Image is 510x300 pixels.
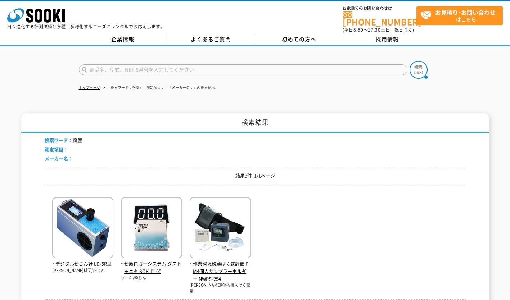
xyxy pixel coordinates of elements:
p: 日々進化する計測技術と多種・多様化するニーズにレンタルでお応えします。 [7,24,165,29]
span: お電話でのお問い合わせは [343,6,416,10]
li: 粉塵 [45,137,82,144]
li: 「検索ワード：粉塵」「測定項目：」「メーカー名：」の検索結果 [101,84,215,92]
input: 商品名、型式、NETIS番号を入力してください [79,64,407,75]
p: [PERSON_NAME]科学/個人ばく露量 [190,282,251,294]
a: 粉塵ロガーシステム ダストモニタ SOK-D100 [121,253,182,275]
span: 作業環境粉塵ばく露評価 PM4個人サンプラーホルダー NWPS-254 [190,260,251,282]
a: トップページ [79,86,100,90]
span: 測定項目： [45,146,68,153]
span: 粉塵ロガーシステム ダストモニタ SOK-D100 [121,260,182,275]
span: 8:50 [353,27,364,33]
span: 初めての方へ [282,35,316,43]
img: SOK-D100 [121,197,182,260]
a: 作業環境粉塵ばく露評価 PM4個人サンプラーホルダー NWPS-254 [190,253,251,282]
span: 検索ワード： [45,137,73,144]
span: はこちら [420,6,502,24]
a: 企業情報 [79,34,167,45]
a: お見積り･お問い合わせはこちら [416,6,503,25]
span: (平日 ～ 土日、祝日除く) [343,27,414,33]
h1: 検索結果 [21,113,489,133]
a: 初めての方へ [255,34,343,45]
a: [PHONE_NUMBER] [343,11,416,26]
a: よくあるご質問 [167,34,255,45]
a: デジタル粉じん計 LD-5R型 [52,253,113,268]
p: ソーキ/粉じん [121,275,182,281]
span: 17:30 [368,27,381,33]
span: メーカー名： [45,155,73,162]
img: LD-5R型 [52,197,113,260]
span: デジタル粉じん計 LD-5R型 [52,260,113,268]
img: btn_search.png [410,61,428,79]
p: 結果3件 1/1ページ [45,172,466,179]
p: [PERSON_NAME]科学/粉じん [52,268,113,274]
strong: お見積り･お問い合わせ [435,8,496,17]
img: NWPS-254 [190,197,251,260]
a: 採用情報 [343,34,432,45]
